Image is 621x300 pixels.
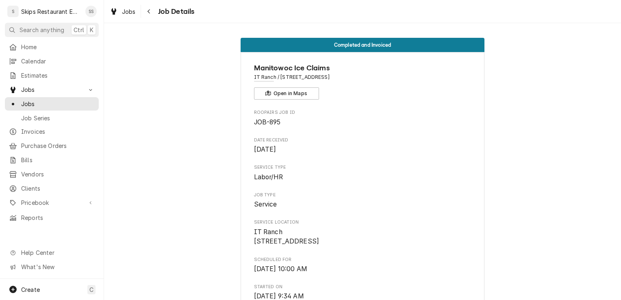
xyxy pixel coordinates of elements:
a: Go to Pricebook [5,196,99,209]
span: Bills [21,156,95,164]
span: Service Type [254,164,471,171]
span: Calendar [21,57,95,65]
span: Vendors [21,170,95,178]
span: Labor/HR [254,173,283,181]
span: K [90,26,93,34]
span: Completed and Invoiced [334,42,391,48]
a: Calendar [5,54,99,68]
span: Job Type [254,200,471,209]
span: Search anything [20,26,64,34]
span: Scheduled For [254,264,471,274]
span: Estimates [21,71,95,80]
span: Service Type [254,172,471,182]
span: Purchase Orders [21,141,95,150]
a: Go to Jobs [5,83,99,96]
div: Date Received [254,137,471,154]
a: Estimates [5,69,99,82]
a: Jobs [5,97,99,111]
div: Client Information [254,63,471,100]
span: Create [21,286,40,293]
span: Reports [21,213,95,222]
button: Navigate back [143,5,156,18]
span: Date Received [254,137,471,143]
span: Job Details [156,6,195,17]
div: Job Type [254,192,471,209]
span: Service Location [254,219,471,226]
div: Roopairs Job ID [254,109,471,127]
span: [DATE] 9:34 AM [254,292,304,300]
span: Clients [21,184,95,193]
span: Date Received [254,145,471,154]
span: [DATE] 10:00 AM [254,265,307,273]
div: Service Type [254,164,471,182]
div: Skips Restaurant Equipment [21,7,81,16]
a: Invoices [5,125,99,138]
span: Address [254,74,471,81]
a: Job Series [5,111,99,125]
span: Roopairs Job ID [254,117,471,127]
button: Search anythingCtrlK [5,23,99,37]
div: Scheduled For [254,257,471,274]
span: Jobs [122,7,136,16]
span: Job Type [254,192,471,198]
span: JOB-895 [254,118,281,126]
a: Bills [5,153,99,167]
div: Shan Skipper's Avatar [85,6,97,17]
button: Open in Maps [254,87,319,100]
a: Clients [5,182,99,195]
a: Vendors [5,167,99,181]
div: SS [85,6,97,17]
span: Jobs [21,100,95,108]
a: Purchase Orders [5,139,99,152]
a: Home [5,40,99,54]
span: Help Center [21,248,94,257]
span: Roopairs Job ID [254,109,471,116]
div: S [7,6,19,17]
div: Service Location [254,219,471,246]
span: What's New [21,263,94,271]
span: Jobs [21,85,83,94]
span: IT Ranch [STREET_ADDRESS] [254,228,319,246]
a: Go to What's New [5,260,99,274]
span: C [89,285,93,294]
span: Service Location [254,227,471,246]
span: Service [254,200,277,208]
span: Home [21,43,95,51]
span: Job Series [21,114,95,122]
div: Status [241,38,484,52]
span: Scheduled For [254,257,471,263]
a: Go to Help Center [5,246,99,259]
a: Jobs [106,5,139,18]
span: Ctrl [74,26,84,34]
span: [DATE] [254,146,276,153]
span: Pricebook [21,198,83,207]
a: Reports [5,211,99,224]
span: Name [254,63,471,74]
span: Started On [254,284,471,290]
span: Invoices [21,127,95,136]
